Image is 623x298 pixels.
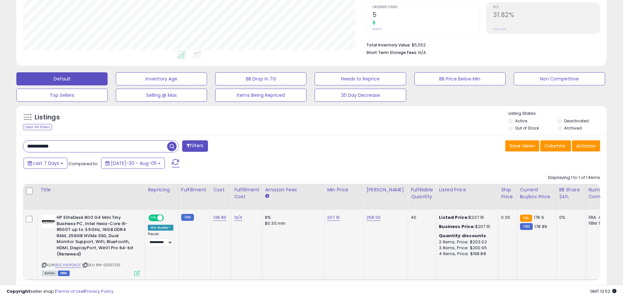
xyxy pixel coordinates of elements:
button: 30 Day Decrease [315,89,406,102]
div: Min Price [327,186,361,193]
a: Privacy Policy [85,288,113,294]
div: Ship Price [501,186,514,200]
button: Columns [540,140,571,151]
button: Needs to Reprice [315,72,406,85]
div: 0.00 [501,215,512,220]
b: Business Price: [439,223,475,230]
h5: Listings [35,113,60,122]
small: FBM [181,214,194,221]
small: Prev: N/A [493,27,506,31]
b: Short Term Storage Fees: [366,50,417,55]
div: FBM: 5 [589,220,610,226]
div: Fulfillable Quantity [411,186,433,200]
a: 207.16 [327,214,340,221]
div: : [439,233,493,239]
div: Fulfillment [181,186,208,193]
div: Fulfillment Cost [234,186,259,200]
label: Active [515,118,527,124]
b: Quantity discounts [439,233,486,239]
div: FBA: 4 [589,215,610,220]
div: Cost [213,186,229,193]
span: ROI [493,6,600,9]
div: Displaying 1 to 1 of 1 items [548,175,600,181]
div: Preset: [148,232,173,247]
div: Listed Price [439,186,495,193]
button: Items Being Repriced [215,89,306,102]
b: Total Inventory Value: [366,42,411,48]
a: 258.00 [366,214,381,221]
div: 0% [559,215,581,220]
div: Repricing [148,186,176,193]
span: [DATE]-30 - Aug-05 [111,160,157,167]
span: Last 7 Days [33,160,59,167]
div: Title [40,186,142,193]
span: ON [149,215,157,221]
button: Inventory Age [116,72,207,85]
span: FBM [58,271,70,276]
div: seller snap | | [7,289,113,295]
span: 178.89 [534,223,547,230]
label: Deactivated [564,118,589,124]
strong: Copyright [7,288,30,294]
button: Last 7 Days [24,158,67,169]
div: Amazon Fees [265,186,321,193]
button: Non Competitive [514,72,605,85]
div: 40 [411,215,431,220]
b: Listed Price: [439,214,469,220]
button: Top Sellers [16,89,108,102]
span: | SKU: RN-00017210 [82,262,120,268]
label: Archived [564,125,582,131]
div: $207.15 [439,224,493,230]
small: Amazon Fees. [265,193,269,199]
button: Selling @ Max [116,89,207,102]
div: Current Buybox Price [520,186,554,200]
a: Terms of Use [56,288,84,294]
small: Prev: 0 [372,27,382,31]
div: 3 Items, Price: $200.95 [439,245,493,251]
div: 8% [265,215,319,220]
div: 2 Items, Price: $203.02 [439,239,493,245]
div: $207.16 [439,215,493,220]
span: 2025-08-13 13:52 GMT [590,288,616,294]
div: ASIN: [42,215,140,275]
span: Columns [545,143,565,149]
div: $0.30 min [265,220,319,226]
button: Filters [182,140,208,152]
span: OFF [163,215,173,221]
span: Ordered Items [372,6,479,9]
div: 4 Items, Price: $198.88 [439,251,493,257]
li: $5,552 [366,41,595,48]
img: 31IxLk1-T3L._SL40_.jpg [42,215,55,228]
a: 138.80 [213,214,226,221]
button: Save View [505,140,539,151]
span: 178.9 [534,214,544,220]
a: N/A [234,214,242,221]
button: [DATE]-30 - Aug-05 [101,158,165,169]
span: All listings currently available for purchase on Amazon [42,271,57,276]
button: BB Drop in 7d [215,72,306,85]
button: BB Price Below Min [414,72,506,85]
label: Out of Stock [515,125,539,131]
button: Actions [572,140,600,151]
p: Listing States: [509,111,607,117]
span: Compared to: [68,161,98,167]
span: N/A [418,49,426,56]
a: B0CHWPQNGF [55,262,81,268]
small: FBM [520,223,533,230]
div: Num of Comp. [589,186,613,200]
div: BB Share 24h. [559,186,583,200]
button: Default [16,72,108,85]
h2: 5 [372,11,479,20]
div: [PERSON_NAME] [366,186,405,193]
b: HP EliteDesk 800 G4 Mini Tiny Business PC, Intel Hexa-Core i5-8500T up to 3.5GHz, 16GB DDR4 RAM, ... [57,215,136,259]
div: Win BuyBox * [148,225,173,231]
small: FBA [520,215,532,222]
div: Clear All Filters [23,124,52,130]
h2: 31.82% [493,11,600,20]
